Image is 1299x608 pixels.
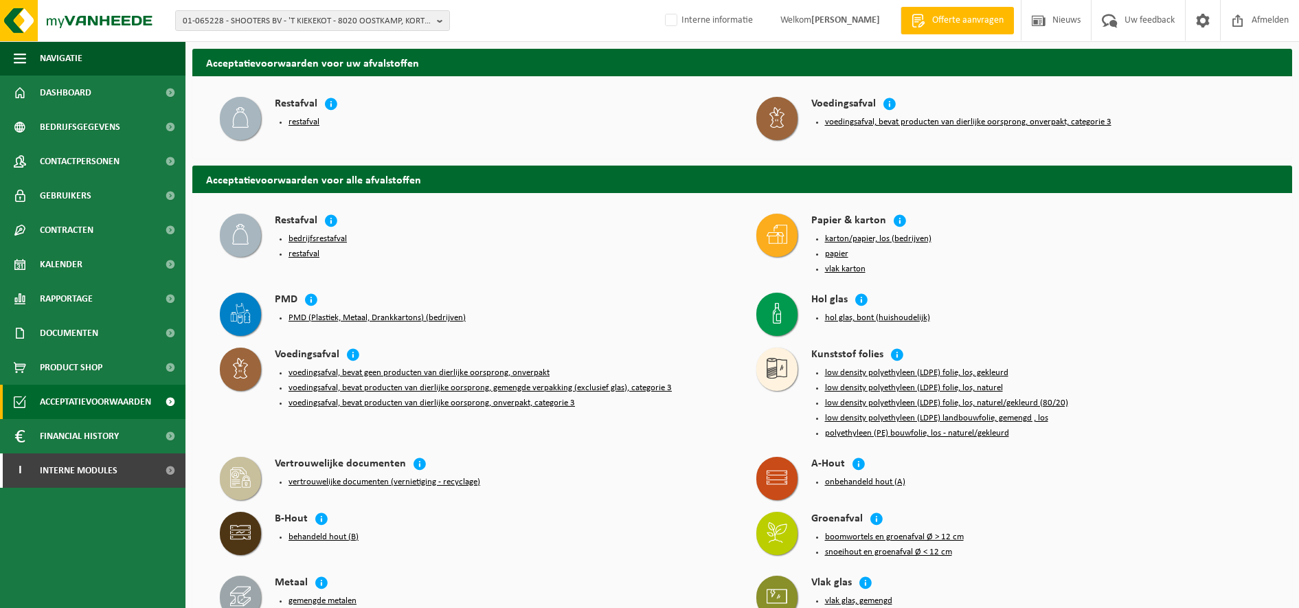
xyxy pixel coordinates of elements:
[289,368,550,379] button: voedingsafval, bevat geen producten van dierlijke oorsprong, onverpakt
[40,144,120,179] span: Contactpersonen
[40,282,93,316] span: Rapportage
[825,383,1003,394] button: low density polyethyleen (LDPE) folie, los, naturel
[14,453,26,488] span: I
[811,97,876,113] h4: Voedingsafval
[811,512,863,528] h4: Groenafval
[40,385,151,419] span: Acceptatievoorwaarden
[825,249,848,260] button: papier
[289,117,319,128] button: restafval
[811,293,848,308] h4: Hol glas
[275,214,317,229] h4: Restafval
[275,457,406,473] h4: Vertrouwelijke documenten
[825,477,905,488] button: onbehandeld hout (A)
[825,596,892,607] button: vlak glas, gemengd
[275,512,308,528] h4: B-Hout
[289,532,359,543] button: behandeld hout (B)
[192,166,1292,192] h2: Acceptatievoorwaarden voor alle afvalstoffen
[825,264,866,275] button: vlak karton
[662,10,753,31] label: Interne informatie
[40,247,82,282] span: Kalender
[289,477,480,488] button: vertrouwelijke documenten (vernietiging - recyclage)
[40,41,82,76] span: Navigatie
[289,313,466,324] button: PMD (Plastiek, Metaal, Drankkartons) (bedrijven)
[825,398,1068,409] button: low density polyethyleen (LDPE) folie, los, naturel/gekleurd (80/20)
[825,413,1048,424] button: low density polyethyleen (LDPE) landbouwfolie, gemengd , los
[40,316,98,350] span: Documenten
[40,453,117,488] span: Interne modules
[40,110,120,144] span: Bedrijfsgegevens
[825,532,964,543] button: boomwortels en groenafval Ø > 12 cm
[40,213,93,247] span: Contracten
[825,547,952,558] button: snoeihout en groenafval Ø < 12 cm
[811,214,886,229] h4: Papier & karton
[40,76,91,110] span: Dashboard
[275,576,308,592] h4: Metaal
[192,49,1292,76] h2: Acceptatievoorwaarden voor uw afvalstoffen
[825,117,1111,128] button: voedingsafval, bevat producten van dierlijke oorsprong, onverpakt, categorie 3
[825,313,930,324] button: hol glas, bont (huishoudelijk)
[40,350,102,385] span: Product Shop
[929,14,1007,27] span: Offerte aanvragen
[275,348,339,363] h4: Voedingsafval
[825,368,1008,379] button: low density polyethyleen (LDPE) folie, los, gekleurd
[811,348,883,363] h4: Kunststof folies
[289,234,347,245] button: bedrijfsrestafval
[825,428,1009,439] button: polyethyleen (PE) bouwfolie, los - naturel/gekleurd
[175,10,450,31] button: 01-065228 - SHOOTERS BV - 'T KIEKEKOT - 8020 OOSTKAMP, KORTE KWADEPLASSTRAAT 2
[811,457,845,473] h4: A-Hout
[811,15,880,25] strong: [PERSON_NAME]
[811,576,852,592] h4: Vlak glas
[275,97,317,113] h4: Restafval
[901,7,1014,34] a: Offerte aanvragen
[40,419,119,453] span: Financial History
[183,11,431,32] span: 01-065228 - SHOOTERS BV - 'T KIEKEKOT - 8020 OOSTKAMP, KORTE KWADEPLASSTRAAT 2
[825,234,931,245] button: karton/papier, los (bedrijven)
[289,596,357,607] button: gemengde metalen
[275,293,297,308] h4: PMD
[289,398,575,409] button: voedingsafval, bevat producten van dierlijke oorsprong, onverpakt, categorie 3
[289,249,319,260] button: restafval
[289,383,672,394] button: voedingsafval, bevat producten van dierlijke oorsprong, gemengde verpakking (exclusief glas), cat...
[40,179,91,213] span: Gebruikers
